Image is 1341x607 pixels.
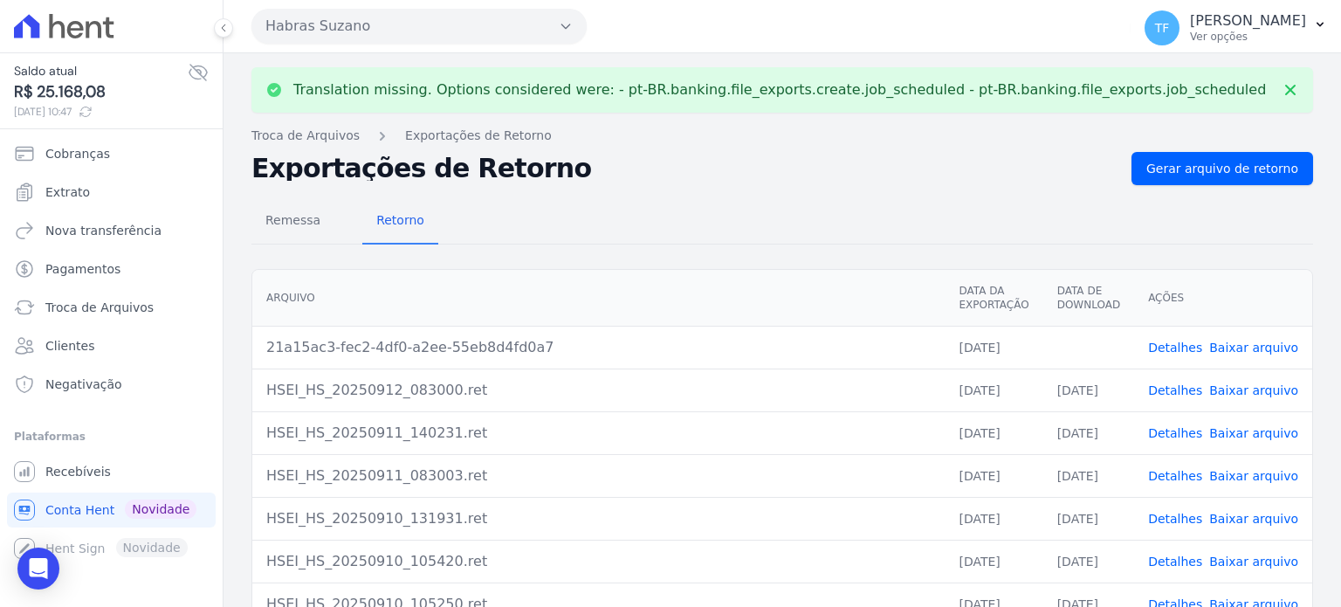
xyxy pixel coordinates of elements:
[1209,512,1298,526] a: Baixar arquivo
[14,62,188,80] span: Saldo atual
[45,376,122,393] span: Negativação
[945,270,1042,327] th: Data da Exportação
[1043,411,1134,454] td: [DATE]
[1148,469,1202,483] a: Detalhes
[251,199,334,245] a: Remessa
[7,136,216,171] a: Cobranças
[7,367,216,402] a: Negativação
[945,411,1042,454] td: [DATE]
[293,81,1266,99] p: Translation missing. Options considered were: - pt-BR.banking.file_exports.create.job_scheduled -...
[7,213,216,248] a: Nova transferência
[1148,383,1202,397] a: Detalhes
[1209,555,1298,569] a: Baixar arquivo
[1043,540,1134,583] td: [DATE]
[45,501,114,519] span: Conta Hent
[1148,426,1202,440] a: Detalhes
[945,540,1042,583] td: [DATE]
[1043,270,1134,327] th: Data de Download
[1155,22,1170,34] span: TF
[45,183,90,201] span: Extrato
[14,104,188,120] span: [DATE] 10:47
[1190,12,1306,30] p: [PERSON_NAME]
[255,203,331,238] span: Remessa
[45,145,110,162] span: Cobranças
[1209,383,1298,397] a: Baixar arquivo
[1209,341,1298,355] a: Baixar arquivo
[45,337,94,355] span: Clientes
[14,136,209,566] nav: Sidebar
[17,548,59,590] div: Open Intercom Messenger
[1209,469,1298,483] a: Baixar arquivo
[1209,426,1298,440] a: Baixar arquivo
[366,203,435,238] span: Retorno
[266,423,931,444] div: HSEI_HS_20250911_140231.ret
[1131,3,1341,52] button: TF [PERSON_NAME] Ver opções
[7,493,216,528] a: Conta Hent Novidade
[266,551,931,572] div: HSEI_HS_20250910_105420.ret
[45,463,111,480] span: Recebíveis
[1190,30,1306,44] p: Ver opções
[14,426,209,447] div: Plataformas
[266,466,931,486] div: HSEI_HS_20250911_083003.ret
[266,508,931,529] div: HSEI_HS_20250910_131931.ret
[945,497,1042,540] td: [DATE]
[45,222,162,239] span: Nova transferência
[7,290,216,325] a: Troca de Arquivos
[1148,555,1202,569] a: Detalhes
[252,270,945,327] th: Arquivo
[251,127,1313,145] nav: Breadcrumb
[251,127,360,145] a: Troca de Arquivos
[1043,454,1134,497] td: [DATE]
[1148,341,1202,355] a: Detalhes
[1134,270,1312,327] th: Ações
[1043,369,1134,411] td: [DATE]
[45,260,120,278] span: Pagamentos
[266,380,931,401] div: HSEI_HS_20250912_083000.ret
[45,299,154,316] span: Troca de Arquivos
[7,252,216,286] a: Pagamentos
[945,454,1042,497] td: [DATE]
[251,9,587,44] button: Habras Suzano
[7,328,216,363] a: Clientes
[1148,512,1202,526] a: Detalhes
[7,175,216,210] a: Extrato
[945,326,1042,369] td: [DATE]
[7,454,216,489] a: Recebíveis
[1131,152,1313,185] a: Gerar arquivo de retorno
[362,199,438,245] a: Retorno
[1146,160,1298,177] span: Gerar arquivo de retorno
[125,500,196,519] span: Novidade
[1043,497,1134,540] td: [DATE]
[14,80,188,104] span: R$ 25.168,08
[266,337,931,358] div: 21a15ac3-fec2-4df0-a2ee-55eb8d4fd0a7
[945,369,1042,411] td: [DATE]
[251,156,1117,181] h2: Exportações de Retorno
[405,127,552,145] a: Exportações de Retorno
